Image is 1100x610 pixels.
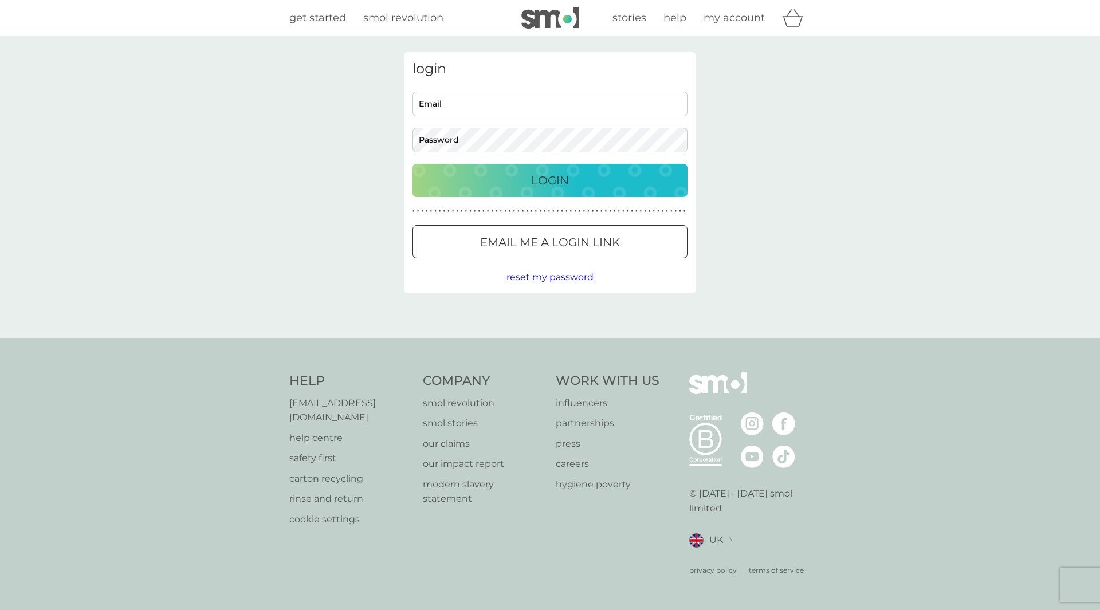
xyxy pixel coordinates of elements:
img: visit the smol Instagram page [741,412,764,435]
p: ● [644,208,646,214]
img: visit the smol Facebook page [772,412,795,435]
div: basket [782,6,811,29]
p: ● [570,208,572,214]
p: ● [417,208,419,214]
img: visit the smol Youtube page [741,445,764,468]
img: visit the smol Tiktok page [772,445,795,468]
p: ● [574,208,576,214]
p: Email me a login link [480,233,620,251]
a: influencers [556,396,659,411]
a: help centre [289,431,411,446]
p: ● [447,208,450,214]
img: smol [689,372,747,411]
p: ● [517,208,520,214]
p: © [DATE] - [DATE] smol limited [689,486,811,515]
p: ● [683,208,686,214]
a: safety first [289,451,411,466]
p: ● [548,208,550,214]
p: ● [421,208,423,214]
p: ● [609,208,611,214]
p: ● [469,208,472,214]
p: ● [531,208,533,214]
a: smol stories [423,416,545,431]
a: help [663,10,686,26]
p: ● [461,208,463,214]
p: ● [443,208,445,214]
span: stories [612,11,646,24]
a: my account [704,10,765,26]
p: ● [439,208,441,214]
button: reset my password [506,270,594,285]
h4: Company [423,372,545,390]
p: ● [491,208,493,214]
a: cookie settings [289,512,411,527]
a: smol revolution [423,396,545,411]
p: ● [500,208,502,214]
span: help [663,11,686,24]
p: ● [430,208,433,214]
button: Login [412,164,687,197]
button: Email me a login link [412,225,687,258]
p: ● [640,208,642,214]
p: ● [631,208,633,214]
span: my account [704,11,765,24]
span: UK [709,533,723,548]
a: rinse and return [289,491,411,506]
p: ● [526,208,528,214]
p: ● [513,208,515,214]
a: get started [289,10,346,26]
p: ● [561,208,563,214]
p: ● [426,208,428,214]
a: press [556,436,659,451]
a: smol revolution [363,10,443,26]
a: our claims [423,436,545,451]
p: ● [675,208,677,214]
p: ● [649,208,651,214]
a: our impact report [423,456,545,471]
p: ● [679,208,681,214]
p: ● [600,208,603,214]
p: ● [653,208,655,214]
p: [EMAIL_ADDRESS][DOMAIN_NAME] [289,396,411,425]
p: ● [434,208,437,214]
p: terms of service [749,565,804,576]
p: ● [670,208,673,214]
p: ● [452,208,454,214]
p: ● [487,208,489,214]
h4: Help [289,372,411,390]
span: smol revolution [363,11,443,24]
p: ● [592,208,594,214]
span: reset my password [506,271,594,282]
a: hygiene poverty [556,477,659,492]
p: ● [579,208,581,214]
h3: login [412,61,687,77]
a: privacy policy [689,565,737,576]
a: partnerships [556,416,659,431]
p: ● [666,208,668,214]
a: carton recycling [289,471,411,486]
img: smol [521,7,579,29]
a: careers [556,456,659,471]
p: ● [522,208,524,214]
p: ● [539,208,541,214]
p: ● [627,208,629,214]
p: ● [614,208,616,214]
img: select a new location [729,537,732,544]
a: modern slavery statement [423,477,545,506]
p: ● [583,208,585,214]
p: ● [605,208,607,214]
